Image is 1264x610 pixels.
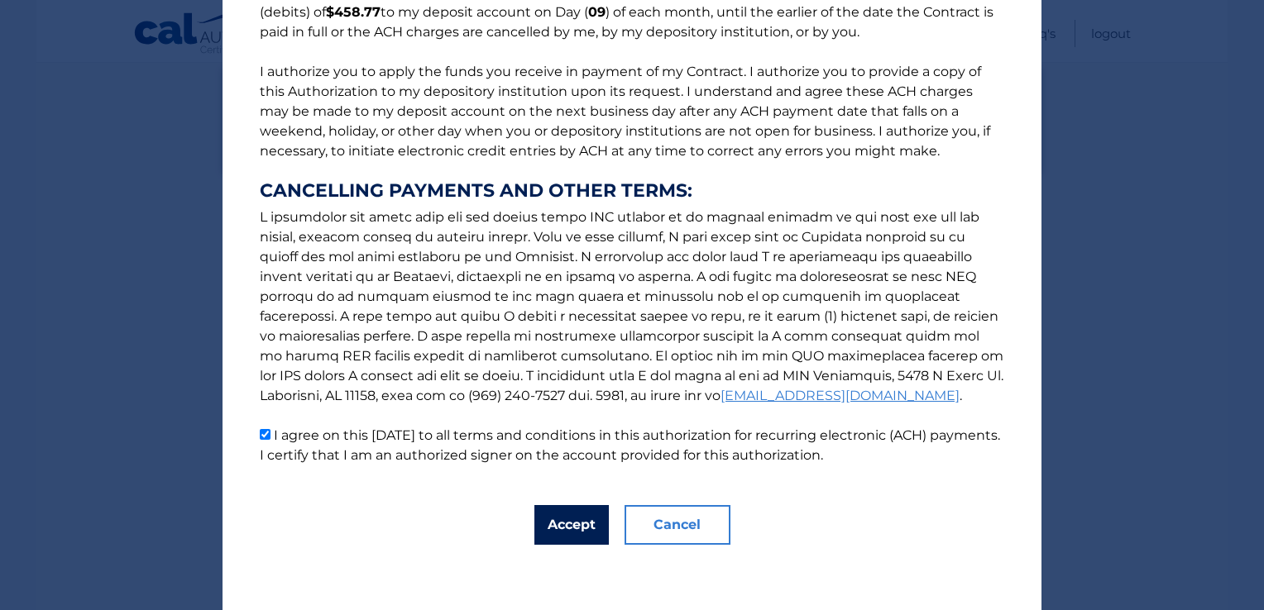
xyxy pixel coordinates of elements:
button: Accept [534,505,609,545]
label: I agree on this [DATE] to all terms and conditions in this authorization for recurring electronic... [260,427,1000,463]
b: $458.77 [326,4,381,20]
button: Cancel [625,505,730,545]
a: [EMAIL_ADDRESS][DOMAIN_NAME] [721,388,960,403]
b: 09 [588,4,606,20]
strong: CANCELLING PAYMENTS AND OTHER TERMS: [260,181,1004,201]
